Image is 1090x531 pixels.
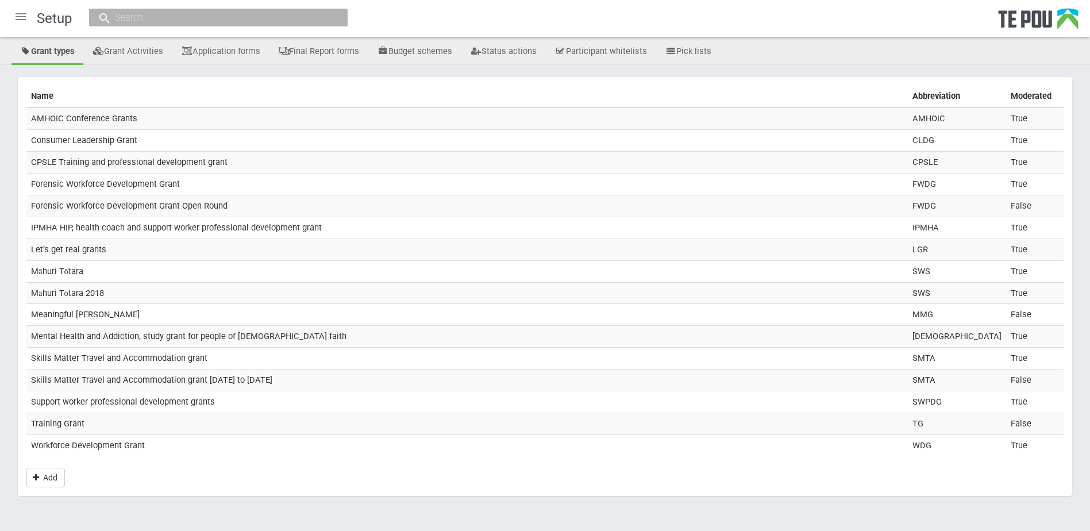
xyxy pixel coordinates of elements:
td: Forensic Workforce Development Grant Open Round [26,195,908,217]
td: CPSLE Training and professional development grant [26,151,908,173]
td: False [1006,413,1064,435]
td: Meaningful [PERSON_NAME] [26,304,908,326]
td: SWS [908,282,1006,304]
td: FWDG [908,173,1006,195]
td: True [1006,238,1064,260]
td: CLDG [908,129,1006,151]
td: Consumer Leadership Grant [26,129,908,151]
td: IPMHA HIP, health coach and support worker professional development grant [26,217,908,238]
td: IPMHA [908,217,1006,238]
th: Moderated [1006,86,1064,107]
td: SMTA [908,370,1006,391]
a: Application forms [173,40,269,65]
td: TG [908,413,1006,435]
td: Mental Health and Addiction, study grant for people of [DEMOGRAPHIC_DATA] faith [26,326,908,348]
a: Budget schemes [369,40,461,65]
td: [DEMOGRAPHIC_DATA] [908,326,1006,348]
td: Skills Matter Travel and Accommodation grant [26,348,908,370]
td: SWPDG [908,391,1006,413]
td: Training Grant [26,413,908,435]
td: False [1006,370,1064,391]
td: LGR [908,238,1006,260]
td: CPSLE [908,151,1006,173]
td: True [1006,435,1064,456]
td: MMG [908,304,1006,326]
td: FWDG [908,195,1006,217]
td: Māhuri Tōtara 2018 [26,282,908,304]
td: Let’s get real grants [26,238,908,260]
td: True [1006,129,1064,151]
a: Participant whitelists [546,40,656,65]
a: Grant types [11,40,83,65]
td: Forensic Workforce Development Grant [26,173,908,195]
td: True [1006,282,1064,304]
a: Add [26,468,65,487]
td: AMHOIC [908,107,1006,129]
a: Status actions [462,40,545,65]
td: True [1006,391,1064,413]
a: Pick lists [657,40,720,65]
td: True [1006,348,1064,370]
td: AMHOIC Conference Grants [26,107,908,129]
a: Grant Activities [84,40,172,65]
td: Skills Matter Travel and Accommodation grant [DATE] to [DATE] [26,370,908,391]
td: False [1006,195,1064,217]
td: WDG [908,435,1006,456]
a: Final Report forms [270,40,368,65]
td: True [1006,326,1064,348]
td: True [1006,217,1064,238]
td: Māhuri Tōtara [26,260,908,282]
td: Support worker professional development grants [26,391,908,413]
td: True [1006,151,1064,173]
th: Abbreviation [908,86,1006,107]
th: Name [26,86,908,107]
td: True [1006,173,1064,195]
td: True [1006,107,1064,129]
td: SWS [908,260,1006,282]
input: Search [111,11,314,24]
td: False [1006,304,1064,326]
td: Workforce Development Grant [26,435,908,456]
td: True [1006,260,1064,282]
td: SMTA [908,348,1006,370]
